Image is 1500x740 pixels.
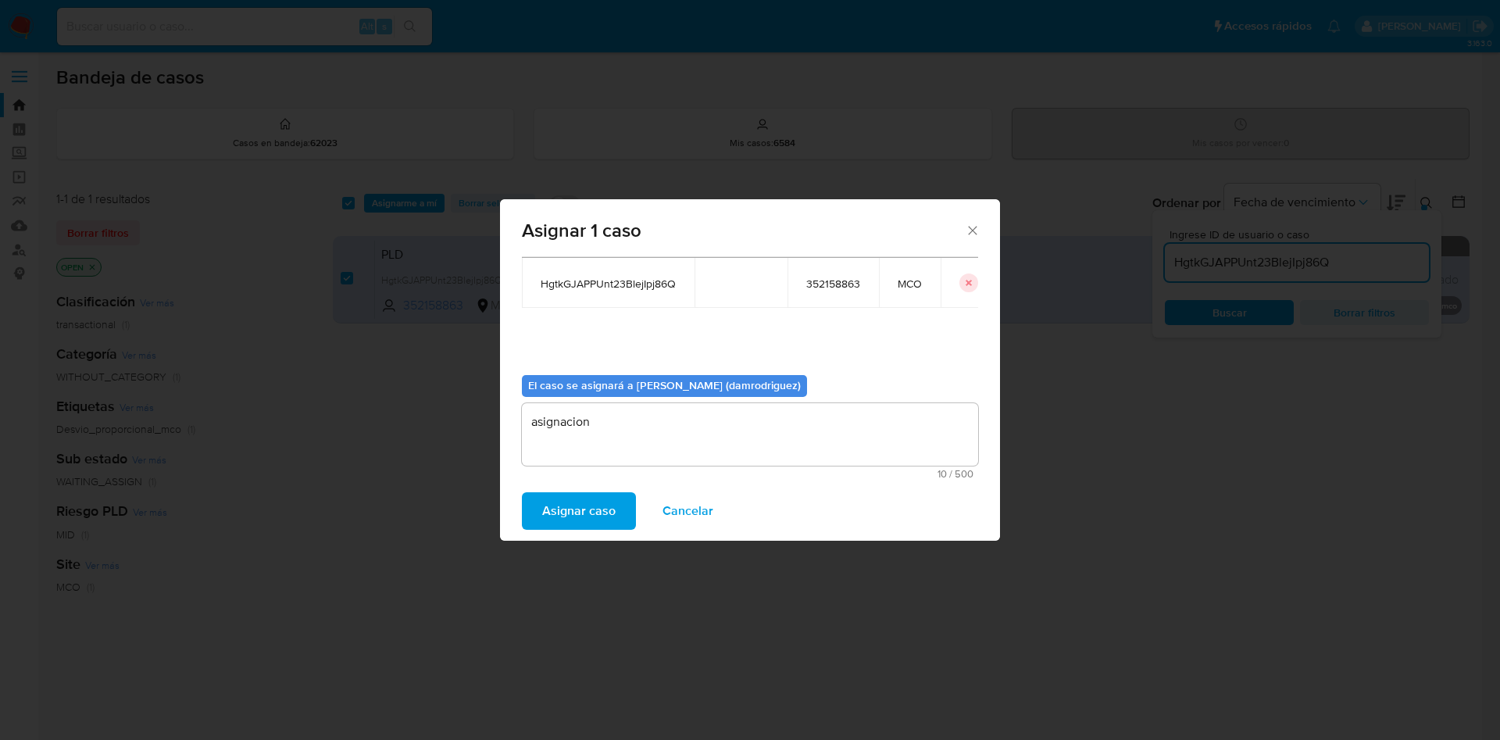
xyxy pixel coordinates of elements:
[522,221,965,240] span: Asignar 1 caso
[965,223,979,237] button: Cerrar ventana
[959,273,978,292] button: icon-button
[662,494,713,528] span: Cancelar
[642,492,734,530] button: Cancelar
[522,492,636,530] button: Asignar caso
[528,377,801,393] b: El caso se asignará a [PERSON_NAME] (damrodriguez)
[522,403,978,466] textarea: asignacion
[898,277,922,291] span: MCO
[500,199,1000,541] div: assign-modal
[527,469,973,479] span: Máximo 500 caracteres
[541,277,676,291] span: HgtkGJAPPUnt23BlejIpj86Q
[806,277,860,291] span: 352158863
[542,494,616,528] span: Asignar caso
